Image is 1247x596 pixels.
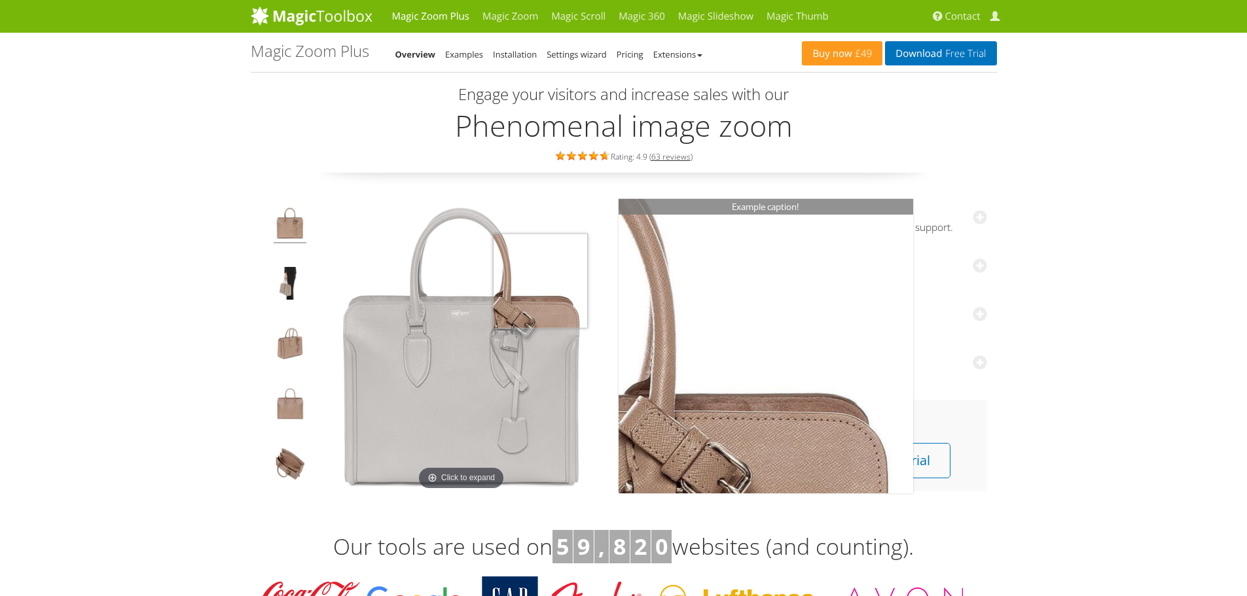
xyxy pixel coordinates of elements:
a: Download free trial [793,443,950,478]
span: Beautifully refined and customizable with CSS [634,270,987,283]
h3: Engage your visitors and increase sales with our [254,86,994,103]
div: Rating: 4.9 ( ) [251,149,997,163]
span: Contact [945,10,981,23]
h2: Phenomenal image zoom [251,109,997,142]
b: 8 [613,531,626,561]
a: Overview [395,48,436,60]
img: MagicToolbox.com - Image tools for your website [251,6,372,26]
img: Product image zoom example [274,207,306,243]
b: 2 [634,531,647,561]
h1: Magic Zoom Plus [251,43,369,60]
a: Pricing [617,48,643,60]
a: Extensions [653,48,702,60]
a: Adaptive and responsiveFully responsive image zoomer with mobile gestures and retina support. [634,197,987,234]
a: Installation [493,48,537,60]
a: Used by the bestJoin the company of Google, Coca-Cola and 40,000+ others [634,294,987,331]
a: Fast and sophisticatedBeautifully refined and customizable with CSS [634,245,987,283]
a: Buy now£49 [802,41,882,65]
a: View Pricing [670,443,784,478]
a: Settings wizard [547,48,607,60]
a: Get started in minutesWithout writing a single line of code. [634,342,987,379]
a: DownloadFree Trial [885,41,996,65]
b: 0 [655,531,668,561]
h3: Our tools are used on websites (and counting). [251,530,997,564]
span: Join the company of Google, Coca-Cola and 40,000+ others [634,318,987,331]
span: Fully responsive image zoomer with mobile gestures and retina support. [634,221,987,234]
span: Free Trial [942,48,986,59]
a: Magic Zoom Plus DemoMagic Zoom Plus DemoClick to expand [314,199,609,493]
b: 5 [556,531,569,561]
img: Magic Zoom Plus Demo [314,199,609,493]
img: JavaScript zoom tool example [274,447,306,484]
a: Examples [445,48,483,60]
img: jQuery image zoom example [274,327,306,364]
span: Without writing a single line of code. [634,366,987,379]
b: 9 [577,531,590,561]
img: JavaScript image zoom example [274,267,306,304]
img: Hover image zoom example [274,387,306,424]
span: £49 [852,48,873,59]
h3: Get Magic Zoom Plus [DATE]! [647,411,974,428]
b: , [598,531,605,561]
a: 63 reviews [651,151,691,162]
